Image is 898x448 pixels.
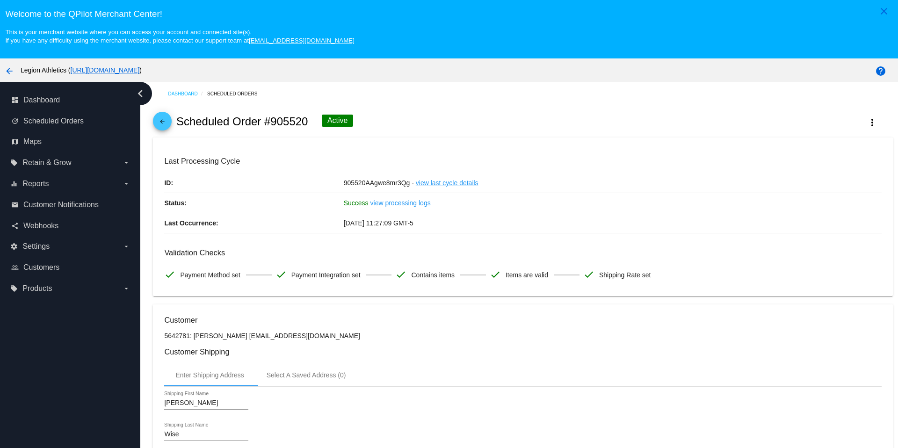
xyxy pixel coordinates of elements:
p: ID: [164,173,343,193]
div: Select A Saved Address (0) [267,371,346,379]
span: Reports [22,180,49,188]
span: Shipping Rate set [599,265,651,285]
i: map [11,138,19,145]
mat-icon: check [490,269,501,280]
h3: Welcome to the QPilot Merchant Center! [5,9,892,19]
span: Retain & Grow [22,159,71,167]
i: chevron_left [133,86,148,101]
h3: Customer [164,316,881,325]
mat-icon: help [875,65,886,77]
span: Customer Notifications [23,201,99,209]
i: people_outline [11,264,19,271]
a: view last cycle details [416,173,478,193]
h3: Customer Shipping [164,347,881,356]
a: email Customer Notifications [11,197,130,212]
span: Success [344,199,369,207]
div: Enter Shipping Address [175,371,244,379]
mat-icon: check [583,269,594,280]
i: email [11,201,19,209]
span: Settings [22,242,50,251]
i: arrow_drop_down [123,159,130,166]
mat-icon: check [275,269,287,280]
mat-icon: arrow_back [4,65,15,77]
a: update Scheduled Orders [11,114,130,129]
mat-icon: arrow_back [157,118,168,130]
p: 5642781: [PERSON_NAME] [EMAIL_ADDRESS][DOMAIN_NAME] [164,332,881,340]
i: arrow_drop_down [123,243,130,250]
a: Scheduled Orders [207,87,266,101]
span: Payment Integration set [291,265,361,285]
span: [DATE] 11:27:09 GMT-5 [344,219,413,227]
span: Customers [23,263,59,272]
i: local_offer [10,285,18,292]
i: settings [10,243,18,250]
span: Webhooks [23,222,58,230]
i: dashboard [11,96,19,104]
i: arrow_drop_down [123,285,130,292]
p: Status: [164,193,343,213]
span: Contains items [411,265,455,285]
span: Legion Athletics ( ) [21,66,142,74]
i: update [11,117,19,125]
a: people_outline Customers [11,260,130,275]
a: dashboard Dashboard [11,93,130,108]
mat-icon: more_vert [867,117,878,128]
i: local_offer [10,159,18,166]
i: equalizer [10,180,18,188]
a: [URL][DOMAIN_NAME] [71,66,140,74]
a: view processing logs [370,193,431,213]
span: Items are valid [506,265,548,285]
i: arrow_drop_down [123,180,130,188]
mat-icon: check [164,269,175,280]
a: share Webhooks [11,218,130,233]
a: [EMAIL_ADDRESS][DOMAIN_NAME] [249,37,355,44]
span: Payment Method set [180,265,240,285]
input: Shipping Last Name [164,431,248,438]
p: Last Occurrence: [164,213,343,233]
div: Active [322,115,354,127]
h3: Validation Checks [164,248,881,257]
mat-icon: check [395,269,406,280]
mat-icon: close [878,6,890,17]
small: This is your merchant website where you can access your account and connected site(s). If you hav... [5,29,354,44]
h2: Scheduled Order #905520 [176,115,308,128]
input: Shipping First Name [164,399,248,407]
span: 905520AAgwe8mr3Qg - [344,179,414,187]
h3: Last Processing Cycle [164,157,881,166]
a: Dashboard [168,87,207,101]
i: share [11,222,19,230]
a: map Maps [11,134,130,149]
span: Products [22,284,52,293]
span: Scheduled Orders [23,117,84,125]
span: Dashboard [23,96,60,104]
span: Maps [23,137,42,146]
